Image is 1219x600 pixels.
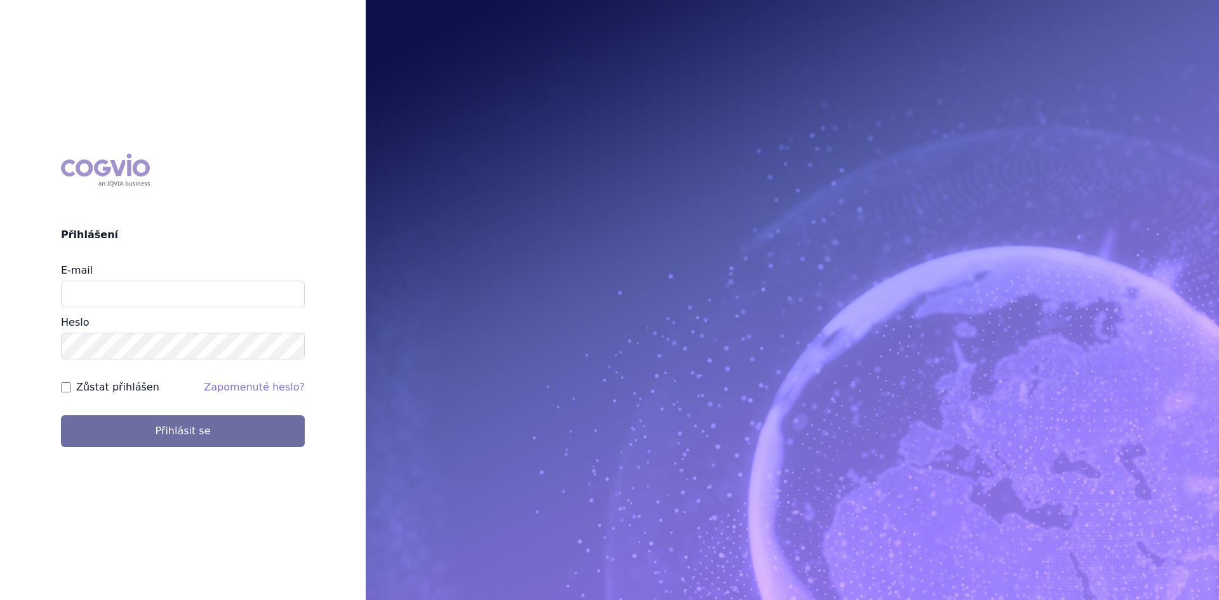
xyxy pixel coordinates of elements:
button: Přihlásit se [61,415,305,447]
div: COGVIO [61,154,150,187]
label: E-mail [61,264,93,276]
h2: Přihlášení [61,227,305,243]
label: Heslo [61,316,89,328]
label: Zůstat přihlášen [76,380,159,395]
a: Zapomenuté heslo? [204,381,305,393]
